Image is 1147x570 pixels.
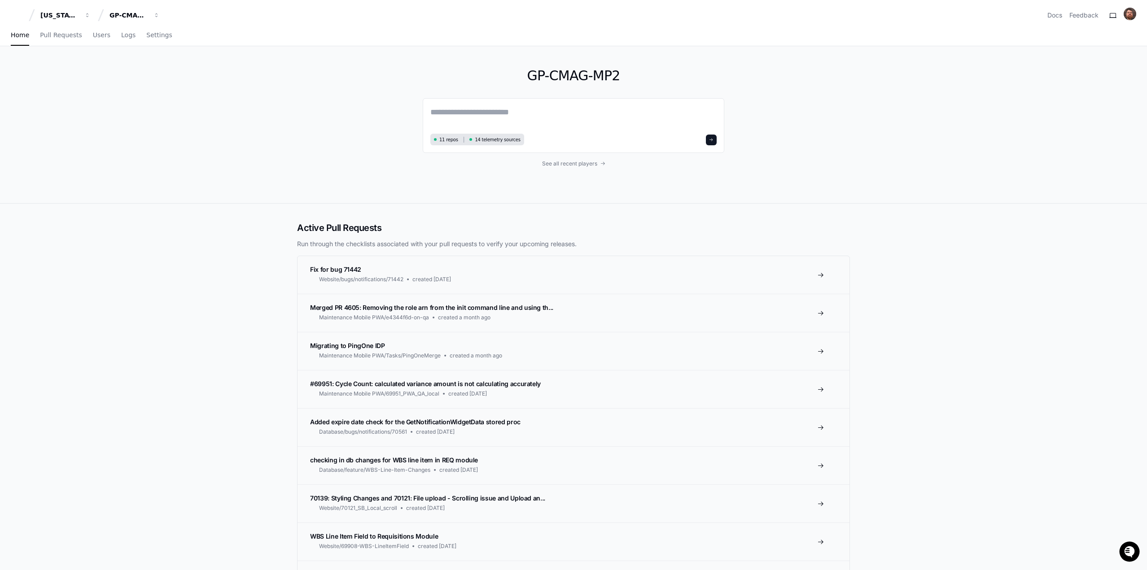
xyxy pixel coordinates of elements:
[109,11,148,20] div: GP-CMAG-MP2
[121,25,136,46] a: Logs
[1047,11,1062,20] a: Docs
[297,239,850,248] p: Run through the checklists associated with your pull requests to verify your upcoming releases.
[310,342,385,349] span: Migrating to PingOne IDP
[448,390,487,397] span: created [DATE]
[40,32,82,38] span: Pull Requests
[406,505,445,512] span: created [DATE]
[9,67,25,83] img: 1736555170064-99ba0984-63c1-480f-8ee9-699278ef63ed
[40,25,82,46] a: Pull Requests
[63,164,109,171] a: Powered byPylon
[9,98,57,105] div: Past conversations
[319,505,397,512] span: Website/70121_SB_Local_scroll
[319,314,429,321] span: Maintenance Mobile PWA/e4344f6d-on-qa
[9,36,163,50] div: Welcome
[40,67,147,76] div: Start new chat
[298,332,849,370] a: Migrating to PingOne IDPMaintenance Mobile PWA/Tasks/PingOneMergecreated a month ago
[319,390,439,397] span: Maintenance Mobile PWA/69951_PWA_QA_local
[319,276,403,283] span: Website/bugs/notifications/71442
[412,276,451,283] span: created [DATE]
[450,352,502,359] span: created a month ago
[18,145,25,152] img: 1736555170064-99ba0984-63c1-480f-8ee9-699278ef63ed
[40,11,79,20] div: [US_STATE] Pacific
[298,522,849,561] a: WBS Line Item Field to Requisitions ModuleWebsite/69908-WBS-LineItemFieldcreated [DATE]
[319,543,409,550] span: Website/69908-WBS-LineItemField
[298,408,849,446] a: Added expire date check for the GetNotificationWidgetData stored procDatabase/bugs/notifications/...
[298,256,849,294] a: Fix for bug 71442Website/bugs/notifications/71442created [DATE]
[298,294,849,332] a: Merged PR 4605: Removing the role arn from the init command line and using th...Maintenance Mobil...
[121,32,136,38] span: Logs
[146,25,172,46] a: Settings
[438,314,490,321] span: created a month ago
[79,120,98,127] span: [DATE]
[310,532,438,540] span: WBS Line Item Field to Requisitions Module
[153,70,163,80] button: Start new chat
[37,7,94,23] button: [US_STATE] Pacific
[79,144,98,152] span: [DATE]
[146,32,172,38] span: Settings
[319,352,441,359] span: Maintenance Mobile PWA/Tasks/PingOneMerge
[310,456,478,464] span: checking in db changes for WBS line item in REQ module
[1124,8,1136,20] img: avatar
[423,68,724,84] h1: GP-CMAG-MP2
[475,136,520,143] span: 14 telemetry sources
[1069,11,1099,20] button: Feedback
[9,136,23,150] img: Matt Kasner
[310,418,521,426] span: Added expire date check for the GetNotificationWidgetData stored proc
[89,165,109,171] span: Pylon
[439,466,478,474] span: created [DATE]
[40,76,123,83] div: We're available if you need us!
[28,120,73,127] span: [PERSON_NAME]
[11,25,29,46] a: Home
[74,144,78,152] span: •
[9,9,27,27] img: PlayerZero
[310,265,361,273] span: Fix for bug 71442
[28,144,73,152] span: [PERSON_NAME]
[1118,540,1143,565] iframe: Open customer support
[298,446,849,484] a: checking in db changes for WBS line item in REQ moduleDatabase/feature/WBS-Line-Item-Changescreat...
[93,25,110,46] a: Users
[297,222,850,234] h2: Active Pull Requests
[93,32,110,38] span: Users
[298,370,849,408] a: #69951: Cycle Count: calculated variance amount is not calculating accuratelyMaintenance Mobile P...
[310,380,541,387] span: #69951: Cycle Count: calculated variance amount is not calculating accurately
[418,543,456,550] span: created [DATE]
[416,428,455,435] span: created [DATE]
[423,160,724,167] a: See all recent players
[319,428,407,435] span: Database/bugs/notifications/70561
[310,304,553,311] span: Merged PR 4605: Removing the role arn from the init command line and using th...
[106,7,163,23] button: GP-CMAG-MP2
[19,67,35,83] img: 7521149027303_d2c55a7ec3fe4098c2f6_72.png
[298,484,849,522] a: 70139: Styling Changes and 70121: File upload - Scrolling issue and Upload an...Website/70121_SB_...
[74,120,78,127] span: •
[310,494,545,502] span: 70139: Styling Changes and 70121: File upload - Scrolling issue and Upload an...
[11,32,29,38] span: Home
[439,136,458,143] span: 11 repos
[542,160,597,167] span: See all recent players
[9,112,23,126] img: David Fonda
[319,466,430,474] span: Database/feature/WBS-Line-Item-Changes
[139,96,163,107] button: See all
